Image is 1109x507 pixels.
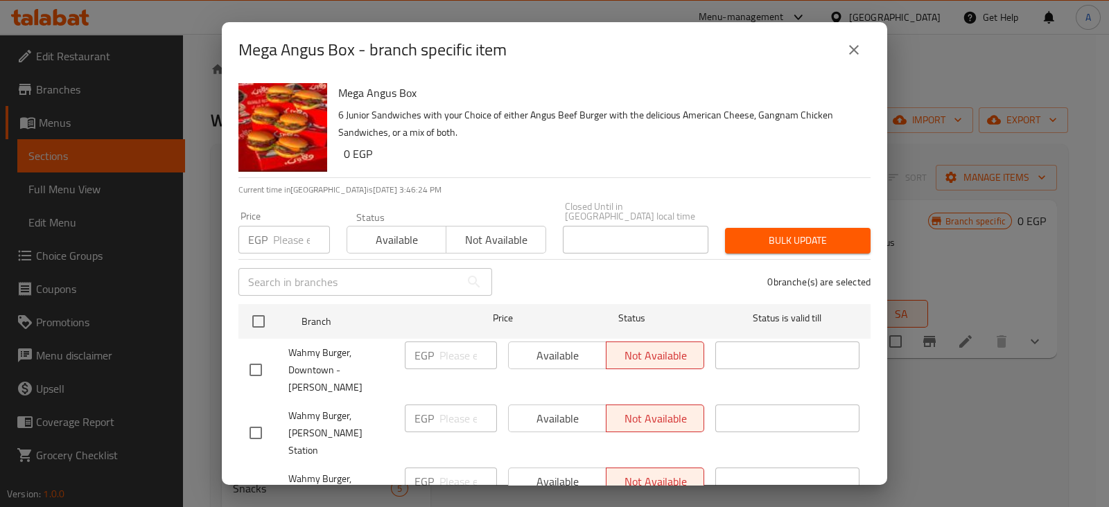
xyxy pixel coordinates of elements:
span: Wahmy Burger, [PERSON_NAME] Station [288,407,394,459]
span: Wahmy Burger, Downtown - [PERSON_NAME] [288,344,394,396]
h6: Mega Angus Box [338,83,859,103]
span: Price [457,310,549,327]
span: Branch [302,313,446,330]
p: 0 branche(s) are selected [767,275,871,289]
span: Not available [452,230,540,250]
button: Bulk update [725,228,871,254]
p: EGP [414,473,434,490]
input: Please enter price [273,226,330,254]
p: Current time in [GEOGRAPHIC_DATA] is [DATE] 3:46:24 PM [238,184,871,196]
span: Bulk update [736,232,859,249]
p: 6 Junior Sandwiches with your Choice of either Angus Beef Burger with the delicious American Chee... [338,107,859,141]
input: Search in branches [238,268,460,296]
span: Status is valid till [715,310,859,327]
button: Not available [446,226,545,254]
input: Please enter price [439,341,497,369]
input: Please enter price [439,404,497,432]
h2: Mega Angus Box - branch specific item [238,39,507,61]
button: close [837,33,871,66]
p: EGP [414,410,434,427]
p: EGP [414,347,434,364]
span: Available [353,230,441,250]
span: Status [560,310,704,327]
p: EGP [248,231,268,248]
button: Available [347,226,446,254]
img: Mega Angus Box [238,83,327,172]
h6: 0 EGP [344,144,859,163]
input: Please enter price [439,468,497,495]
